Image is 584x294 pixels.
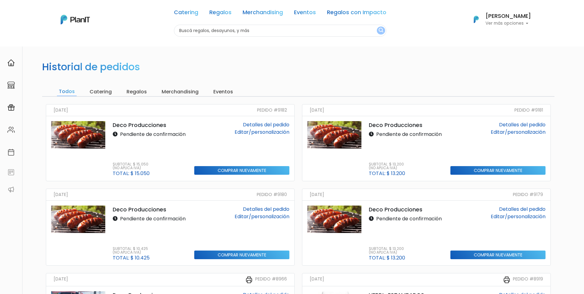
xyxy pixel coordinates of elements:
[51,206,105,233] img: thumb_e83bde_763196fa2a2d45b0987b69fd3f96ae42_mv2.jpeg
[503,276,510,284] img: printer-31133f7acbd7ec30ea1ab4a3b6864c9b5ed483bd8d1a339becc4798053a55bbc.svg
[235,213,289,220] a: Editar/personalización
[513,191,543,198] small: Pedido #9179
[113,215,186,223] p: Pendiente de confirmación
[54,191,68,198] small: [DATE]
[469,13,483,26] img: PlanIt Logo
[7,59,15,67] img: home-e721727adea9d79c4d83392d1f703f7f8bce08238fde08b1acbfd93340b81755.svg
[369,247,405,251] p: Subtotal: $ 13.200
[450,251,546,259] input: Comprar nuevamente
[369,162,405,166] p: Subtotal: $ 13.200
[61,15,90,24] img: PlanIt Logo
[160,88,200,96] input: Merchandising
[57,88,77,96] input: Todos
[310,276,324,284] small: [DATE]
[174,10,198,17] a: Catering
[257,107,287,113] small: Pedido #9182
[7,169,15,176] img: feedback-78b5a0c8f98aac82b08bfc38622c3050aee476f2c9584af64705fc4e61158814.svg
[211,88,235,96] input: Eventos
[113,121,187,129] p: Deco Producciones
[194,251,289,259] input: Comprar nuevamente
[113,206,187,214] p: Deco Producciones
[369,251,405,254] p: (No aplica IVA)
[369,215,442,223] p: Pendiente de confirmación
[54,107,68,113] small: [DATE]
[379,28,383,34] img: search_button-432b6d5273f82d61273b3651a40e1bd1b912527efae98b1b7a1b2c0702e16a8d.svg
[243,206,289,213] a: Detalles del pedido
[369,255,405,260] p: Total: $ 13.200
[485,14,531,19] h6: [PERSON_NAME]
[243,121,289,128] a: Detalles del pedido
[485,21,531,26] p: Ver más opciones
[255,276,287,284] small: Pedido #8966
[369,171,405,176] p: Total: $ 13.200
[243,10,283,17] a: Merchandising
[7,81,15,89] img: marketplace-4ceaa7011d94191e9ded77b95e3339b90024bf715f7c57f8cf31f2d8c509eaba.svg
[113,166,150,170] p: (No aplica IVA)
[466,11,531,27] button: PlanIt Logo [PERSON_NAME] Ver más opciones
[7,149,15,156] img: calendar-87d922413cdce8b2cf7b7f5f62616a5cf9e4887200fb71536465627b3292af00.svg
[450,166,546,175] input: Comprar nuevamente
[310,107,324,113] small: [DATE]
[113,251,150,254] p: (No aplica IVA)
[491,129,546,136] a: Editar/personalización
[369,206,443,214] p: Deco Producciones
[113,131,186,138] p: Pendiente de confirmación
[113,255,150,260] p: Total: $ 10.425
[499,206,546,213] a: Detalles del pedido
[54,276,68,284] small: [DATE]
[514,107,543,113] small: Pedido #9181
[113,247,150,251] p: Subtotal: $ 10.425
[51,121,105,149] img: thumb_e83bde_763196fa2a2d45b0987b69fd3f96ae42_mv2.jpeg
[113,162,150,166] p: Subtotal: $ 15.050
[209,10,232,17] a: Regalos
[125,88,149,96] input: Regalos
[245,276,253,284] img: printer-31133f7acbd7ec30ea1ab4a3b6864c9b5ed483bd8d1a339becc4798053a55bbc.svg
[369,131,442,138] p: Pendiente de confirmación
[194,166,289,175] input: Comprar nuevamente
[113,171,150,176] p: Total: $ 15.050
[7,126,15,133] img: people-662611757002400ad9ed0e3c099ab2801c6687ba6c219adb57efc949bc21e19d.svg
[327,10,386,17] a: Regalos con Impacto
[294,10,316,17] a: Eventos
[491,213,546,220] a: Editar/personalización
[42,61,140,73] h2: Historial de pedidos
[307,121,361,149] img: thumb_e83bde_763196fa2a2d45b0987b69fd3f96ae42_mv2.jpeg
[174,25,386,37] input: Buscá regalos, desayunos, y más
[369,166,405,170] p: (No aplica IVA)
[369,121,443,129] p: Deco Producciones
[307,206,361,233] img: thumb_e83bde_763196fa2a2d45b0987b69fd3f96ae42_mv2.jpeg
[499,121,546,128] a: Detalles del pedido
[7,186,15,193] img: partners-52edf745621dab592f3b2c58e3bca9d71375a7ef29c3b500c9f145b62cc070d4.svg
[257,191,287,198] small: Pedido #9180
[235,129,289,136] a: Editar/personalización
[310,191,324,198] small: [DATE]
[7,104,15,111] img: campaigns-02234683943229c281be62815700db0a1741e53638e28bf9629b52c665b00959.svg
[513,276,543,284] small: Pedido #8919
[88,88,114,96] input: Catering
